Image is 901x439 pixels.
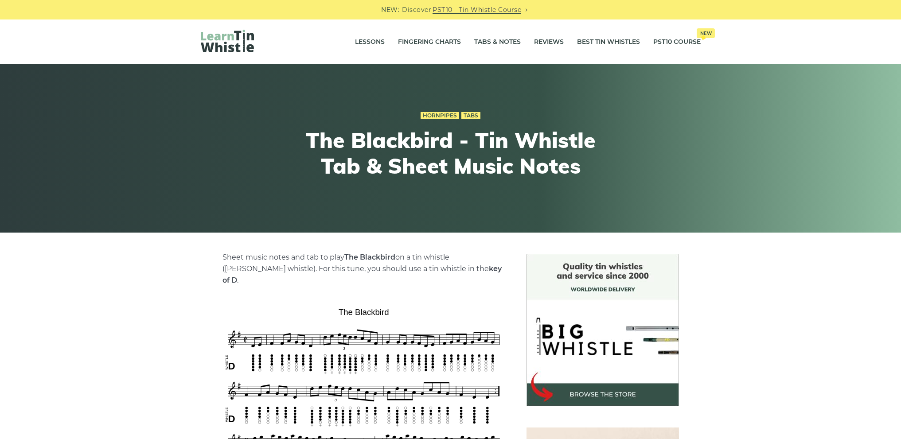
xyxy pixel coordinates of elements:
a: Lessons [355,31,385,53]
a: Reviews [534,31,564,53]
h1: The Blackbird - Tin Whistle Tab & Sheet Music Notes [288,128,614,179]
a: Tabs [461,112,480,119]
img: BigWhistle Tin Whistle Store [527,254,679,406]
a: PST10 CourseNew [653,31,701,53]
a: Tabs & Notes [474,31,521,53]
a: Fingering Charts [398,31,461,53]
span: New [697,28,715,38]
p: Sheet music notes and tab to play on a tin whistle ([PERSON_NAME] whistle). For this tune, you sh... [222,252,505,286]
a: Hornpipes [421,112,459,119]
a: Best Tin Whistles [577,31,640,53]
strong: key of D [222,264,502,284]
img: LearnTinWhistle.com [201,30,254,52]
strong: The Blackbird [344,253,395,261]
